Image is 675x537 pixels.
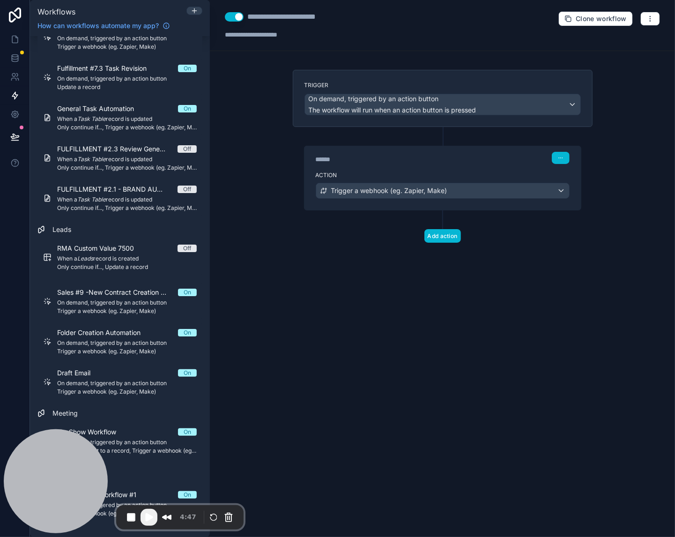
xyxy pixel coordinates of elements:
[558,11,633,26] button: Clone workflow
[309,106,476,114] span: The workflow will run when an action button is pressed
[331,186,447,195] span: Trigger a webhook (eg. Zapier, Make)
[316,172,570,179] label: Action
[37,7,75,16] span: Workflows
[424,229,461,243] button: Add action
[304,82,581,89] label: Trigger
[316,183,570,199] button: Trigger a webhook (eg. Zapier, Make)
[37,21,159,30] span: How can workflows automate my app?
[576,15,627,23] span: Clone workflow
[34,21,174,30] a: How can workflows automate my app?
[304,94,581,115] button: On demand, triggered by an action buttonThe workflow will run when an action button is pressed
[309,94,439,104] span: On demand, triggered by an action button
